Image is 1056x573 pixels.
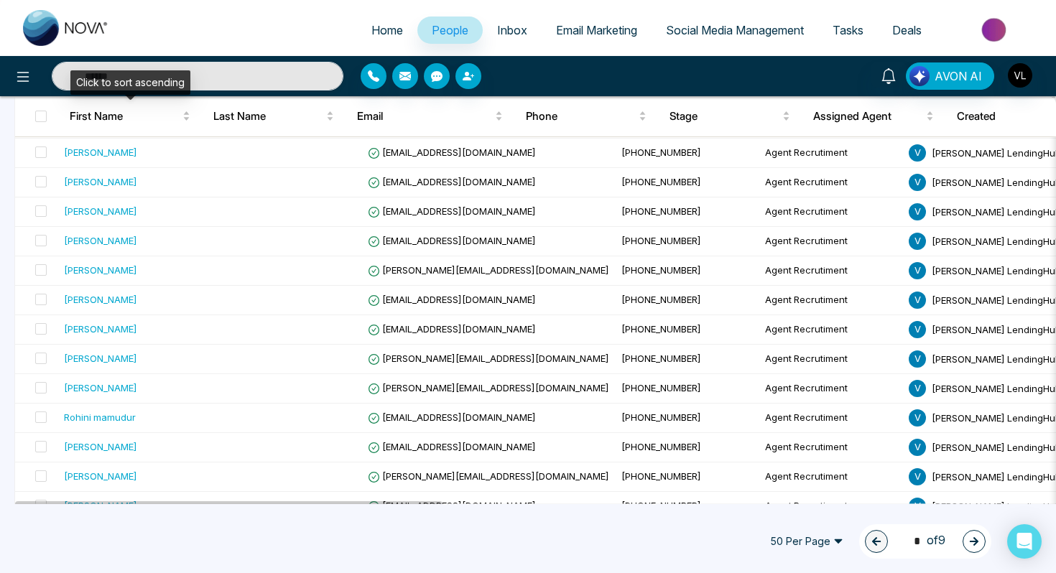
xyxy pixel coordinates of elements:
[621,353,701,364] span: [PHONE_NUMBER]
[935,67,982,85] span: AVON AI
[371,23,403,37] span: Home
[909,498,926,515] span: V
[878,17,936,44] a: Deals
[909,144,926,162] span: V
[368,235,536,246] span: [EMAIL_ADDRESS][DOMAIN_NAME]
[23,10,109,46] img: Nova CRM Logo
[909,292,926,309] span: V
[621,146,701,158] span: [PHONE_NUMBER]
[621,500,701,511] span: [PHONE_NUMBER]
[909,439,926,456] span: V
[759,492,903,521] td: Agent Recrutiment
[368,205,536,217] span: [EMAIL_ADDRESS][DOMAIN_NAME]
[759,197,903,227] td: Agent Recrutiment
[417,17,483,44] a: People
[368,146,536,158] span: [EMAIL_ADDRESS][DOMAIN_NAME]
[357,108,492,125] span: Email
[621,176,701,187] span: [PHONE_NUMBER]
[64,351,137,365] div: [PERSON_NAME]
[497,23,527,37] span: Inbox
[909,409,926,427] span: V
[759,286,903,315] td: Agent Recrutiment
[759,433,903,462] td: Agent Recrutiment
[813,108,923,125] span: Assigned Agent
[652,17,818,44] a: Social Media Management
[483,17,542,44] a: Inbox
[1008,63,1032,88] img: User Avatar
[368,176,536,187] span: [EMAIL_ADDRESS][DOMAIN_NAME]
[213,108,323,125] span: Last Name
[906,62,994,90] button: AVON AI
[833,23,863,37] span: Tasks
[514,96,658,136] th: Phone
[368,294,536,305] span: [EMAIL_ADDRESS][DOMAIN_NAME]
[621,441,701,452] span: [PHONE_NUMBER]
[368,470,609,482] span: [PERSON_NAME][EMAIL_ADDRESS][DOMAIN_NAME]
[759,315,903,345] td: Agent Recrutiment
[670,108,779,125] span: Stage
[909,380,926,397] span: V
[759,227,903,256] td: Agent Recrutiment
[64,145,137,159] div: [PERSON_NAME]
[818,17,878,44] a: Tasks
[368,264,609,276] span: [PERSON_NAME][EMAIL_ADDRESS][DOMAIN_NAME]
[802,96,945,136] th: Assigned Agent
[58,96,202,136] th: First Name
[526,108,636,125] span: Phone
[64,498,137,513] div: [PERSON_NAME]
[542,17,652,44] a: Email Marketing
[64,174,137,189] div: [PERSON_NAME]
[357,17,417,44] a: Home
[202,96,346,136] th: Last Name
[556,23,637,37] span: Email Marketing
[432,23,468,37] span: People
[909,262,926,279] span: V
[621,264,701,276] span: [PHONE_NUMBER]
[892,23,922,37] span: Deals
[64,410,136,424] div: Rohini mamudur
[905,531,945,551] span: of 9
[64,204,137,218] div: [PERSON_NAME]
[621,205,701,217] span: [PHONE_NUMBER]
[666,23,804,37] span: Social Media Management
[368,353,609,364] span: [PERSON_NAME][EMAIL_ADDRESS][DOMAIN_NAME]
[621,235,701,246] span: [PHONE_NUMBER]
[759,462,903,492] td: Agent Recrutiment
[909,203,926,220] span: V
[621,411,701,423] span: [PHONE_NUMBER]
[64,469,137,483] div: [PERSON_NAME]
[64,233,137,248] div: [PERSON_NAME]
[621,323,701,335] span: [PHONE_NUMBER]
[70,108,180,125] span: First Name
[368,411,536,423] span: [EMAIL_ADDRESS][DOMAIN_NAME]
[368,382,609,393] span: [PERSON_NAME][EMAIL_ADDRESS][DOMAIN_NAME]
[368,441,536,452] span: [EMAIL_ADDRESS][DOMAIN_NAME]
[621,294,701,305] span: [PHONE_NUMBER]
[368,500,536,511] span: [EMAIL_ADDRESS][DOMAIN_NAME]
[1007,524,1042,559] div: Open Intercom Messenger
[909,468,926,485] span: V
[70,70,190,95] div: Click to sort ascending
[909,66,930,86] img: Lead Flow
[759,168,903,197] td: Agent Recrutiment
[759,374,903,404] td: Agent Recrutiment
[64,263,137,277] div: [PERSON_NAME]
[909,174,926,191] span: V
[759,404,903,433] td: Agent Recrutiment
[759,256,903,286] td: Agent Recrutiment
[658,96,802,136] th: Stage
[346,96,514,136] th: Email
[621,382,701,393] span: [PHONE_NUMBER]
[760,530,853,553] span: 50 Per Page
[909,350,926,368] span: V
[64,322,137,336] div: [PERSON_NAME]
[64,439,137,454] div: [PERSON_NAME]
[943,14,1047,46] img: Market-place.gif
[909,321,926,338] span: V
[759,139,903,168] td: Agent Recrutiment
[64,292,137,307] div: [PERSON_NAME]
[909,233,926,250] span: V
[621,470,701,482] span: [PHONE_NUMBER]
[64,381,137,395] div: [PERSON_NAME]
[368,323,536,335] span: [EMAIL_ADDRESS][DOMAIN_NAME]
